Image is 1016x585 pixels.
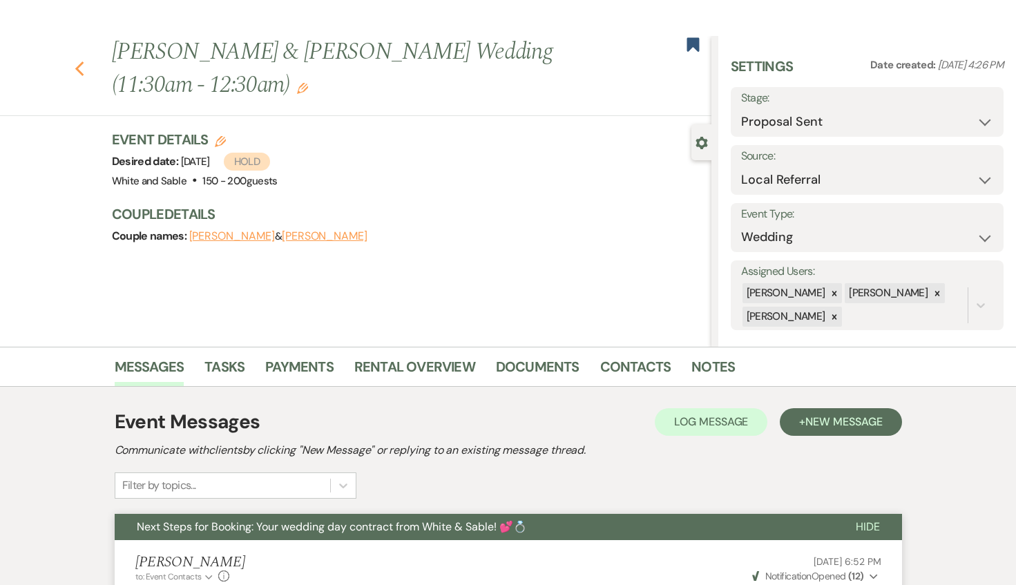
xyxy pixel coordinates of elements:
[181,155,271,169] span: [DATE]
[135,554,245,571] h5: [PERSON_NAME]
[459,12,484,23] a: To Do
[655,408,767,436] button: Log Message
[750,569,881,584] button: NotificationOpened (12)
[135,571,202,582] span: to: Event Contacts
[122,477,196,494] div: Filter by topics...
[135,570,215,583] button: to: Event Contacts
[238,11,307,25] span: Manage Venues
[780,11,819,25] span: Settings
[870,58,938,72] span: Date created:
[115,442,902,459] h2: Communicate with clients by clicking "New Message" or replying to an existing message thread.
[112,130,278,149] h3: Event Details
[742,307,827,327] div: [PERSON_NAME]
[112,36,586,102] h1: [PERSON_NAME] & [PERSON_NAME] Wedding (11:30am - 12:30am)
[742,283,827,303] div: [PERSON_NAME]
[938,58,1004,72] span: [DATE] 4:26 PM
[600,356,671,386] a: Contacts
[765,570,812,582] span: Notification
[224,153,270,171] span: Hold
[112,154,181,169] span: Desired date:
[731,57,794,87] h3: Settings
[696,135,708,148] button: Close lead details
[741,204,993,224] label: Event Type:
[112,204,698,224] h3: Couple Details
[112,174,186,188] span: White and Sable
[674,414,748,429] span: Log Message
[856,519,880,534] span: Hide
[112,229,189,243] span: Couple names:
[202,174,277,188] span: 150 - 200 guests
[265,356,334,386] a: Payments
[780,408,901,436] button: +New Message
[140,12,190,25] a: Dashboard
[115,407,260,437] h1: Event Messages
[297,81,308,94] button: Edit
[115,514,834,540] button: Next Steps for Booking: Your wedding day contract from White & Sable! 💕💍
[741,146,993,166] label: Source:
[115,356,184,386] a: Messages
[834,514,902,540] button: Hide
[741,88,993,108] label: Stage:
[691,356,735,386] a: Notes
[496,356,579,386] a: Documents
[282,231,367,242] button: [PERSON_NAME]
[137,519,527,534] span: Next Steps for Booking: Your wedding day contract from White & Sable! 💕💍
[880,11,928,25] span: Resources
[814,555,881,568] span: [DATE] 6:52 PM
[741,262,993,282] label: Assigned Users:
[845,283,930,303] div: [PERSON_NAME]
[532,11,576,25] span: Analytics
[752,570,864,582] span: Opened
[204,356,245,386] a: Tasks
[189,231,275,242] button: [PERSON_NAME]
[51,3,103,32] img: Weven Logo
[367,12,410,23] a: Bookings
[805,414,882,429] span: New Message
[189,229,367,243] span: &
[354,356,475,386] a: Rental Overview
[848,570,864,582] strong: ( 12 )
